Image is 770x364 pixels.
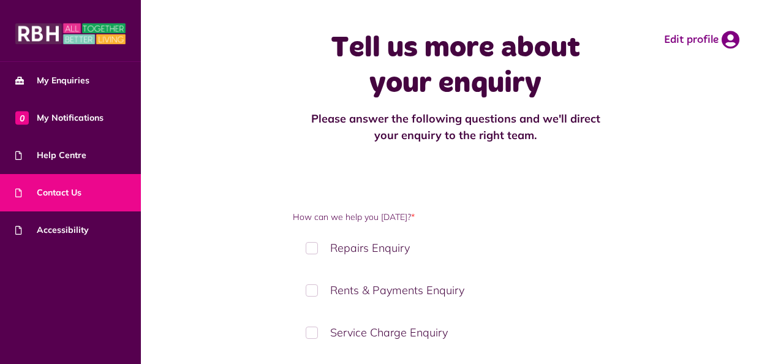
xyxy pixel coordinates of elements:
[664,31,739,49] a: Edit profile
[15,74,89,87] span: My Enquiries
[15,186,81,199] span: Contact Us
[15,111,29,124] span: 0
[311,31,601,101] h1: Tell us more about your enquiry
[15,21,126,46] img: MyRBH
[15,149,86,162] span: Help Centre
[293,230,618,266] label: Repairs Enquiry
[15,224,89,237] span: Accessibility
[311,112,600,142] strong: Please answer the following questions and we'll direct your enquiry to the right team
[534,128,537,142] strong: .
[293,272,618,308] label: Rents & Payments Enquiry
[293,314,618,351] label: Service Charge Enquiry
[293,211,618,224] label: How can we help you [DATE]?
[15,112,104,124] span: My Notifications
